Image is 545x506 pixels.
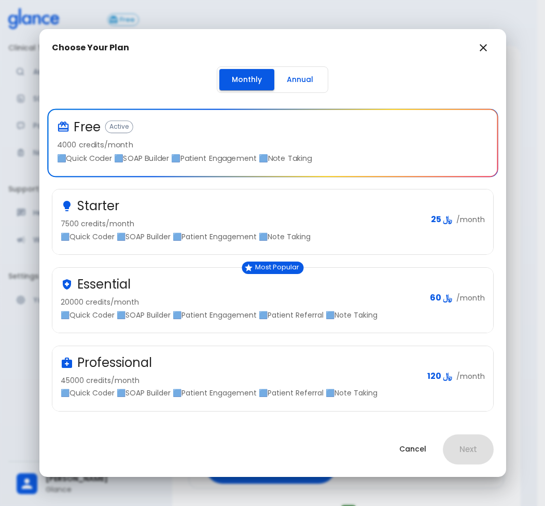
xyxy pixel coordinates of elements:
span: Most Popular [251,264,303,271]
p: 20000 credits/month [61,297,422,307]
p: 7500 credits/month [61,218,423,229]
button: Monthly [219,69,274,90]
span: Active [105,123,132,130]
p: 4000 credits/month [57,140,480,150]
h3: Free [74,118,101,135]
button: Annual [274,69,326,90]
button: Cancel [387,439,439,460]
p: /month [456,214,485,225]
h3: Professional [77,354,152,371]
p: 🟦Quick Coder 🟦SOAP Builder 🟦Patient Engagement 🟦Patient Referral 🟦Note Taking [61,310,422,320]
p: /month [456,371,485,381]
h3: Essential [77,276,131,293]
span: ﷼ 120 [427,371,452,381]
span: ﷼ 25 [431,214,452,225]
p: /month [456,293,485,303]
span: ﷼ 60 [430,293,452,303]
p: 🟦Quick Coder 🟦SOAP Builder 🟦Patient Engagement 🟦Note Taking [57,153,480,163]
p: 🟦Quick Coder 🟦SOAP Builder 🟦Patient Engagement 🟦Note Taking [61,231,423,242]
p: 45000 credits/month [61,375,419,386]
h2: Choose Your Plan [52,43,129,53]
p: 🟦Quick Coder 🟦SOAP Builder 🟦Patient Engagement 🟦Patient Referral 🟦Note Taking [61,388,419,398]
h3: Starter [77,198,119,214]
